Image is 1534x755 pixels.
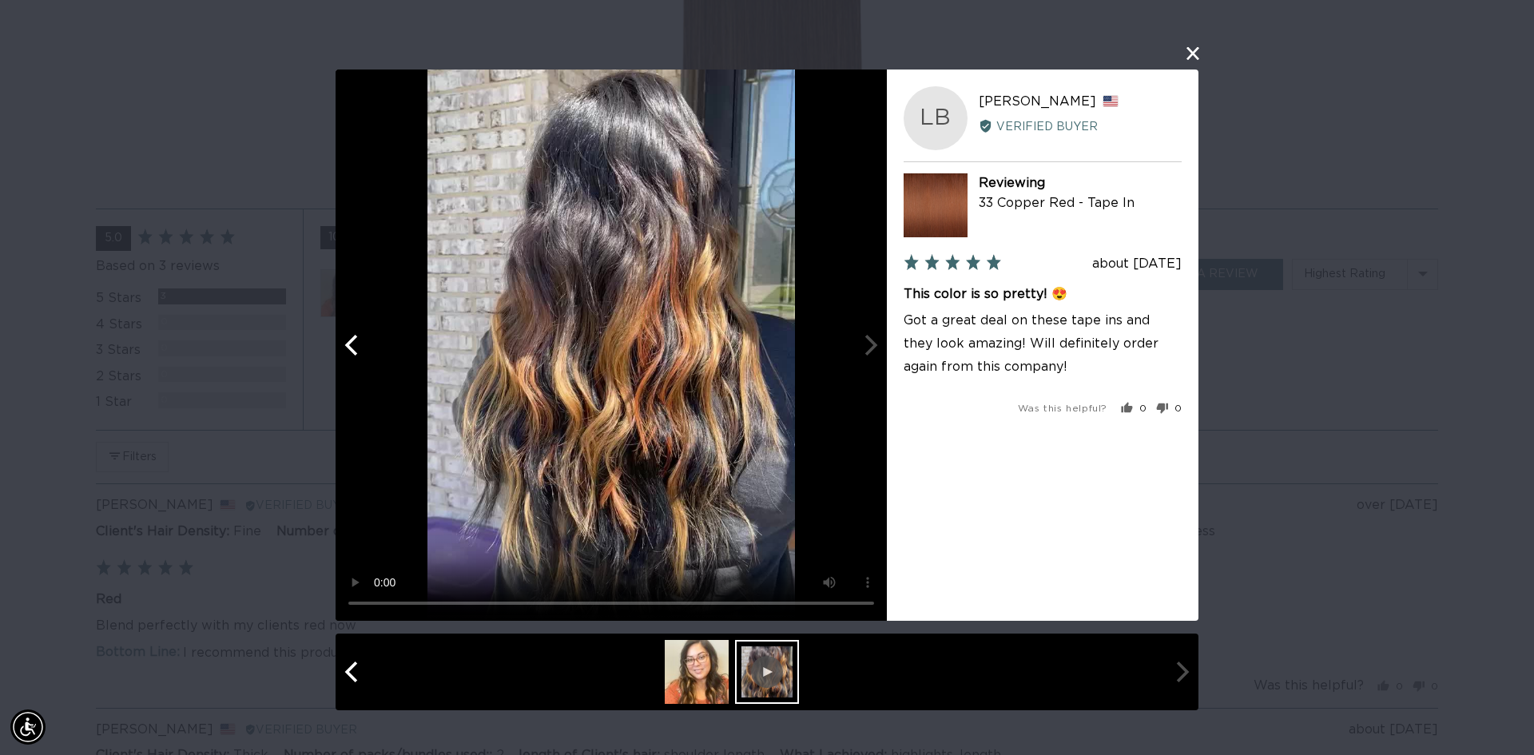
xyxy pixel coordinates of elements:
span: Was this helpful? [1018,403,1107,413]
button: Yes [1121,403,1147,415]
h2: This color is so pretty! 😍 [904,285,1182,303]
p: Got a great deal on these tape ins and they look amazing! Will definitely order again from this c... [904,310,1182,379]
div: LB [904,86,968,150]
img: 33 Copper Red - Tape In [904,173,968,237]
img: 9b5f3a1e-710d-4e40-8506-0e802df4e24f.jpg [665,640,729,704]
button: close this modal window [1183,44,1202,63]
span: United States [1103,96,1119,108]
div: Verified Buyer [979,118,1182,136]
span: [PERSON_NAME] [979,95,1096,108]
span: about [DATE] [1092,257,1182,270]
div: Reviewing [979,173,1182,194]
button: Previous [336,328,371,363]
video: Your browser doesn't support HTML5 videos. [336,70,887,621]
button: No [1150,403,1182,415]
a: 33 Copper Red - Tape In [979,197,1135,210]
button: Previous [336,654,371,689]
